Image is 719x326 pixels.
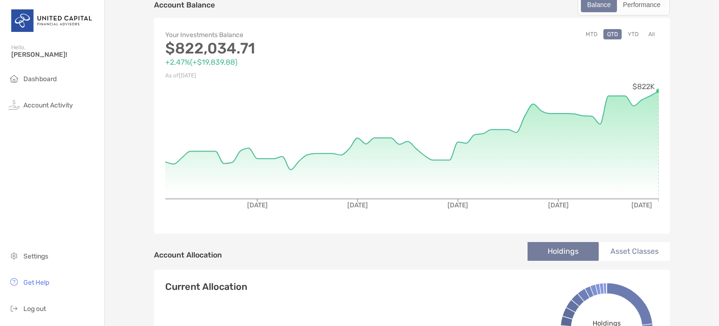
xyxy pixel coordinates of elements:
[8,303,20,314] img: logout icon
[645,29,659,39] button: All
[631,201,652,209] tspan: [DATE]
[11,51,99,59] span: [PERSON_NAME]!
[548,201,569,209] tspan: [DATE]
[8,250,20,261] img: settings icon
[165,29,412,41] p: Your Investments Balance
[11,4,93,38] img: United Capital Logo
[154,250,222,259] h4: Account Allocation
[448,201,468,209] tspan: [DATE]
[603,29,622,39] button: QTD
[8,73,20,84] img: household icon
[8,99,20,110] img: activity icon
[23,279,49,287] span: Get Help
[23,252,48,260] span: Settings
[582,29,601,39] button: MTD
[23,305,46,313] span: Log out
[599,242,670,261] li: Asset Classes
[23,101,73,109] span: Account Activity
[347,201,368,209] tspan: [DATE]
[528,242,599,261] li: Holdings
[632,82,655,91] tspan: $822K
[165,281,247,292] h4: Current Allocation
[165,70,412,82] p: As of [DATE]
[247,201,268,209] tspan: [DATE]
[8,276,20,288] img: get-help icon
[165,43,412,54] p: $822,034.71
[165,56,412,68] p: +2.47% ( +$19,839.88 )
[624,29,642,39] button: YTD
[23,75,57,83] span: Dashboard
